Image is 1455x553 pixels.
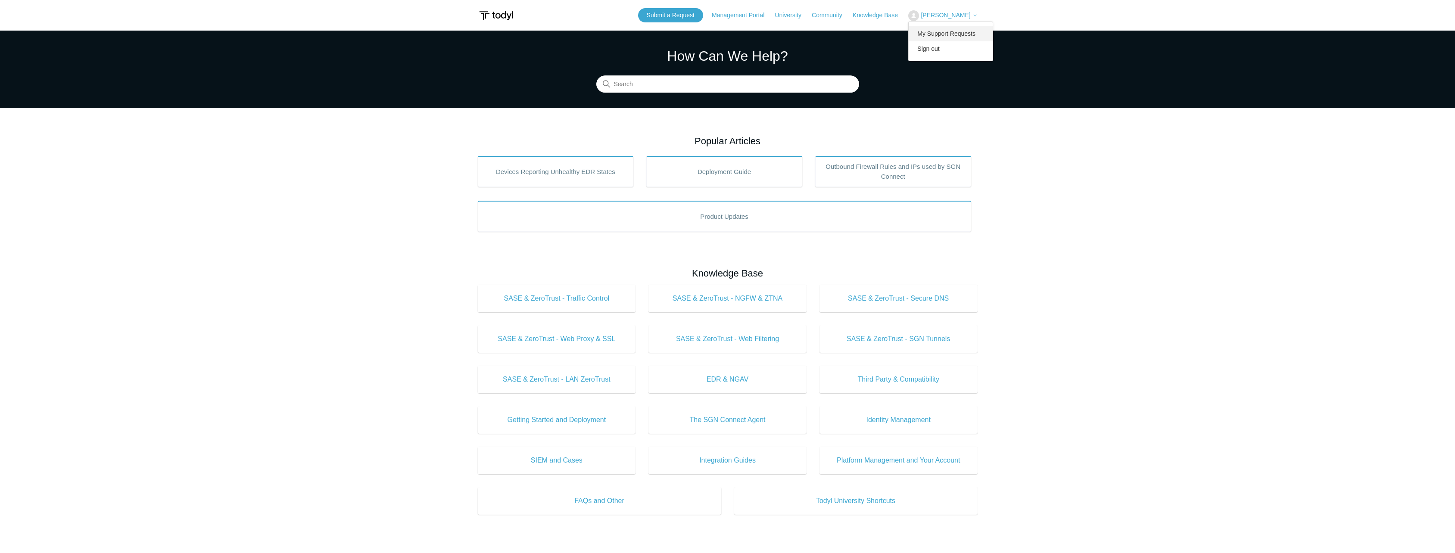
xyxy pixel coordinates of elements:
span: SASE & ZeroTrust - LAN ZeroTrust [491,374,623,385]
span: SASE & ZeroTrust - NGFW & ZTNA [661,293,794,304]
h1: How Can We Help? [596,46,859,66]
h2: Knowledge Base [478,266,978,280]
a: SASE & ZeroTrust - LAN ZeroTrust [478,366,636,393]
a: Submit a Request [638,8,703,22]
a: Deployment Guide [646,156,802,187]
span: SASE & ZeroTrust - SGN Tunnels [832,334,965,344]
a: SASE & ZeroTrust - SGN Tunnels [819,325,978,353]
span: SASE & ZeroTrust - Secure DNS [832,293,965,304]
span: SASE & ZeroTrust - Web Filtering [661,334,794,344]
a: EDR & NGAV [648,366,807,393]
input: Search [596,76,859,93]
a: Platform Management and Your Account [819,447,978,474]
span: Todyl University Shortcuts [747,496,965,506]
a: Management Portal [712,11,773,20]
span: SASE & ZeroTrust - Traffic Control [491,293,623,304]
span: FAQs and Other [491,496,708,506]
a: Third Party & Compatibility [819,366,978,393]
a: University [775,11,810,20]
a: Outbound Firewall Rules and IPs used by SGN Connect [815,156,971,187]
a: Community [812,11,851,20]
a: SASE & ZeroTrust - Traffic Control [478,285,636,312]
span: EDR & NGAV [661,374,794,385]
button: [PERSON_NAME] [908,10,977,21]
span: Getting Started and Deployment [491,415,623,425]
img: Todyl Support Center Help Center home page [478,8,514,24]
a: FAQs and Other [478,487,721,515]
a: Todyl University Shortcuts [734,487,978,515]
a: Product Updates [478,201,971,232]
a: My Support Requests [909,26,993,41]
a: Integration Guides [648,447,807,474]
span: SIEM and Cases [491,455,623,466]
span: Third Party & Compatibility [832,374,965,385]
a: The SGN Connect Agent [648,406,807,434]
a: SASE & ZeroTrust - NGFW & ZTNA [648,285,807,312]
a: Sign out [909,41,993,56]
h2: Popular Articles [478,134,978,148]
a: Getting Started and Deployment [478,406,636,434]
a: Identity Management [819,406,978,434]
span: SASE & ZeroTrust - Web Proxy & SSL [491,334,623,344]
span: Integration Guides [661,455,794,466]
span: [PERSON_NAME] [921,12,970,19]
span: Platform Management and Your Account [832,455,965,466]
a: SIEM and Cases [478,447,636,474]
a: SASE & ZeroTrust - Web Proxy & SSL [478,325,636,353]
a: SASE & ZeroTrust - Secure DNS [819,285,978,312]
a: Knowledge Base [853,11,907,20]
a: Devices Reporting Unhealthy EDR States [478,156,634,187]
span: The SGN Connect Agent [661,415,794,425]
a: SASE & ZeroTrust - Web Filtering [648,325,807,353]
span: Identity Management [832,415,965,425]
